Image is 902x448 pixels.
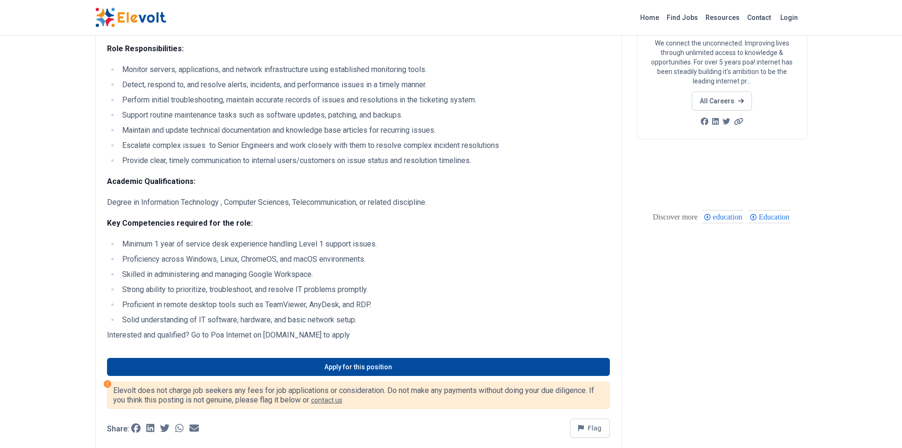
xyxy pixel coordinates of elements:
[855,402,902,448] iframe: Chat Widget
[119,299,610,311] li: Proficient in remote desktop tools such as TeamViewer, AnyDesk, and RDP.
[743,10,775,25] a: Contact
[107,219,253,228] strong: Key Competencies required for the role:
[107,177,196,186] strong: Academic Qualifications:
[119,110,610,121] li: Support routine maintenance tasks such as software updates, patching, and backups.
[713,213,745,221] span: education
[119,238,610,250] li: Minimum 1 year of service desk experience handling Level 1 support issues.
[649,38,795,86] p: We connect the unconnected. Improving lives through unlimited access to knowledge & opportunities...
[119,94,610,106] li: Perform initial troubleshooting, maintain accurate records of issues and resolutions in the ticke...
[759,213,792,221] span: Education
[702,210,743,223] div: education
[636,10,663,25] a: Home
[119,269,610,280] li: Skilled in administering and managing Google Workspace.
[692,91,752,110] a: All Careers
[107,425,129,433] p: Share:
[637,295,807,428] iframe: Advertisement
[748,210,791,223] div: Education
[775,8,804,27] a: Login
[119,79,610,91] li: Detect, respond to, and resolve alerts, incidents, and performance issues in a timely manner.
[119,254,610,265] li: Proficiency across Windows, Linux, ChromeOS, and macOS environments.
[107,197,610,208] p: Degree in Information Technology , Computer Sciences, Telecommunication, or related discipline.
[119,140,610,151] li: Escalate complex issues to Senior Engineers and work closely with them to resolve complex inciden...
[653,210,698,224] div: These are topics related to the article that might interest you
[119,155,610,166] li: Provide clear, timely communication to internal users/customers on issue status and resolution ti...
[119,314,610,326] li: Solid understanding of IT software, hardware, and basic network setup.
[119,64,610,75] li: Monitor servers, applications, and network infrastructure using established monitoring tools.
[107,44,184,53] strong: Role Responsibilities:
[107,329,610,341] p: Interested and qualified? Go to Poa Internet on [DOMAIN_NAME] to apply
[107,358,610,376] a: Apply for this position
[95,8,166,27] img: Elevolt
[119,125,610,136] li: Maintain and update technical documentation and knowledge base articles for recurring issues.
[663,10,702,25] a: Find Jobs
[702,10,743,25] a: Resources
[570,419,610,438] button: Flag
[119,284,610,295] li: Strong ability to prioritize, troubleshoot, and resolve IT problems promptly.
[113,386,604,405] p: Elevolt does not charge job seekers any fees for job applications or consideration. Do not make a...
[311,396,342,404] a: contact us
